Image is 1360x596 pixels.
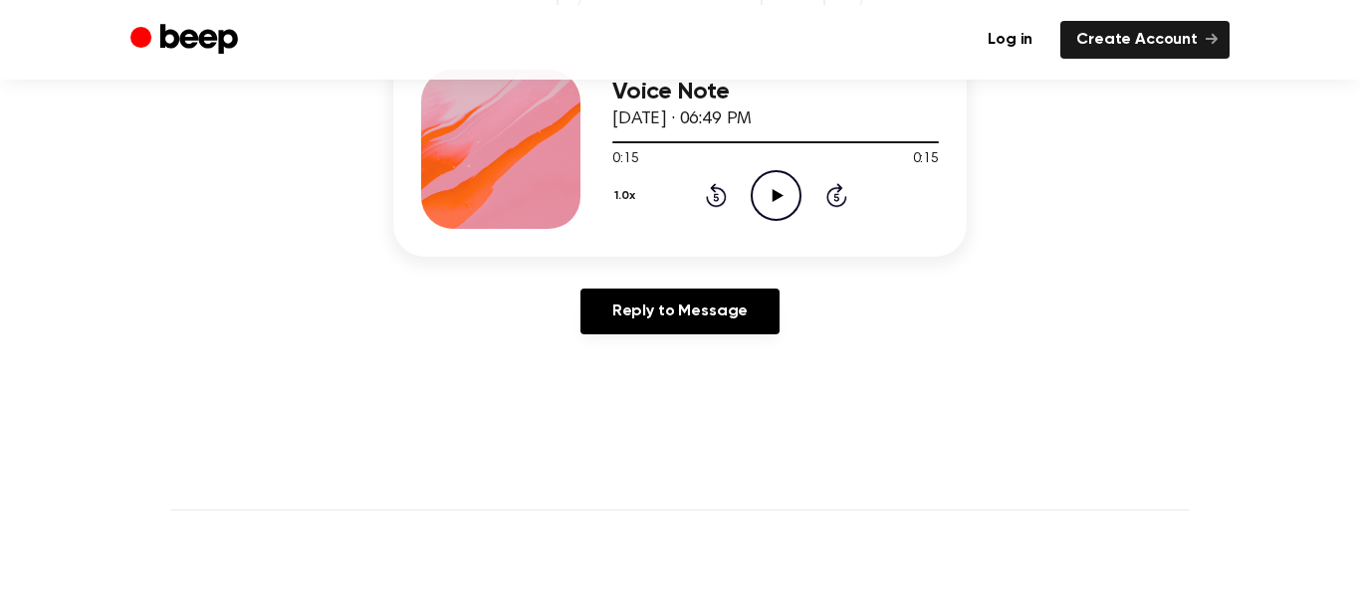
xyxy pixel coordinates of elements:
[580,289,780,334] a: Reply to Message
[130,21,243,60] a: Beep
[913,149,939,170] span: 0:15
[612,110,752,128] span: [DATE] · 06:49 PM
[612,79,939,105] h3: Voice Note
[1060,21,1230,59] a: Create Account
[972,21,1048,59] a: Log in
[612,149,638,170] span: 0:15
[612,179,643,213] button: 1.0x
